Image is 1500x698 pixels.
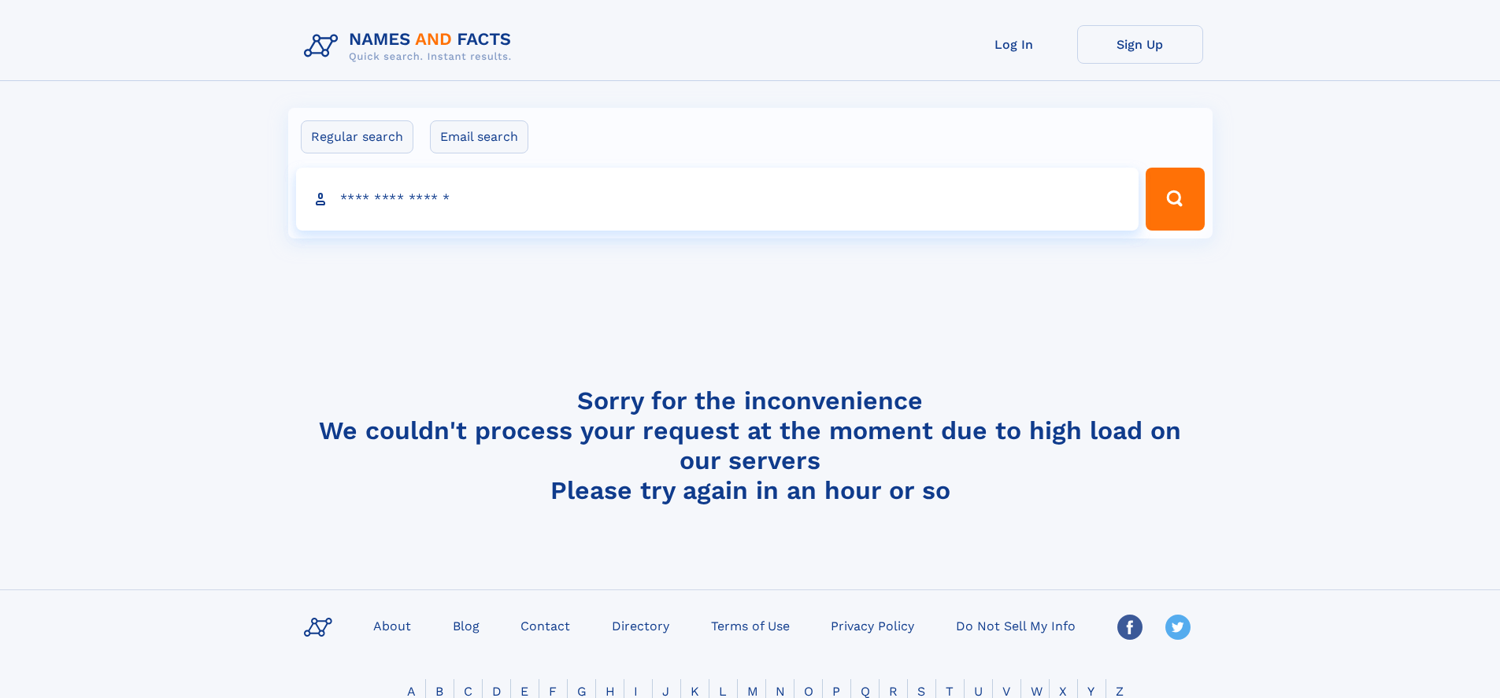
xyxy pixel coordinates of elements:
a: Terms of Use [705,614,796,637]
a: Directory [606,614,676,637]
img: Twitter [1165,615,1191,640]
label: Regular search [301,120,413,153]
a: Sign Up [1077,25,1203,64]
a: Contact [514,614,576,637]
img: Logo Names and Facts [298,25,524,68]
a: About [367,614,417,637]
button: Search Button [1146,168,1204,231]
input: search input [296,168,1139,231]
a: Privacy Policy [824,614,920,637]
img: Facebook [1117,615,1143,640]
a: Do Not Sell My Info [950,614,1082,637]
a: Blog [446,614,486,637]
label: Email search [430,120,528,153]
h4: Sorry for the inconvenience We couldn't process your request at the moment due to high load on ou... [298,386,1203,505]
a: Log In [951,25,1077,64]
